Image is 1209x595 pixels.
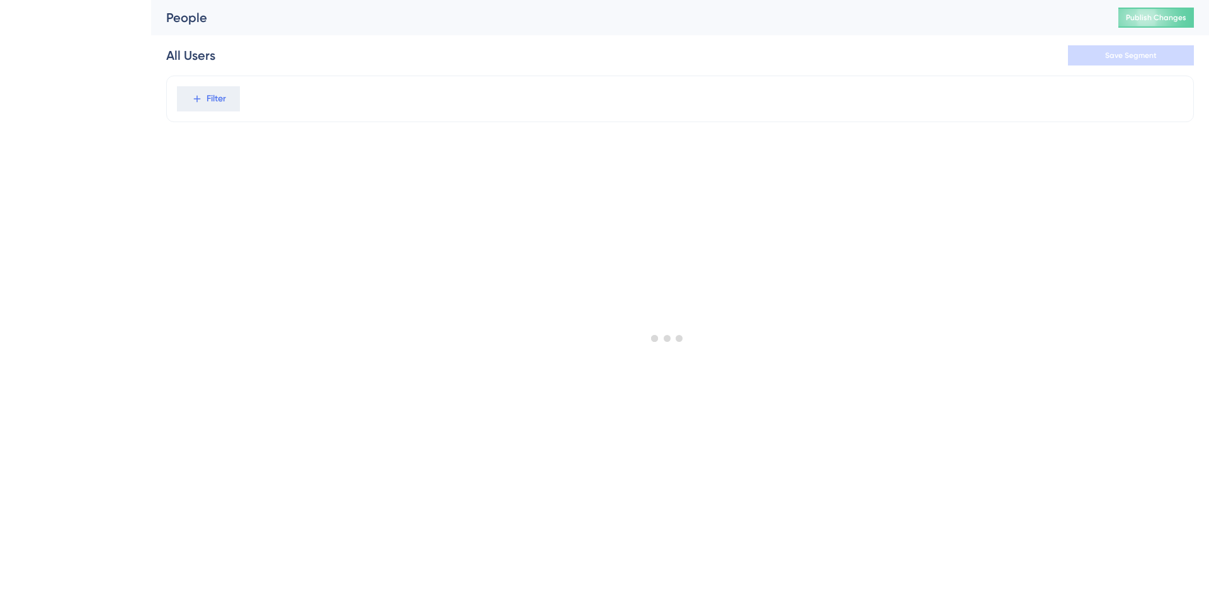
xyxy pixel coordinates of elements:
div: All Users [166,47,215,64]
span: Save Segment [1105,50,1157,60]
button: Publish Changes [1118,8,1194,28]
button: Save Segment [1068,45,1194,65]
span: Publish Changes [1126,13,1186,23]
div: People [166,9,1087,26]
